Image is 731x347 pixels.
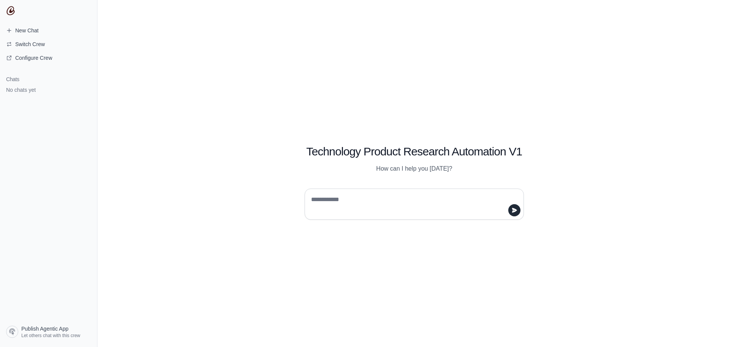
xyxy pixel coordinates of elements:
[3,323,94,341] a: Publish Agentic App Let others chat with this crew
[21,333,80,339] span: Let others chat with this crew
[3,38,94,50] button: Switch Crew
[305,145,524,158] h1: Technology Product Research Automation V1
[15,40,45,48] span: Switch Crew
[305,164,524,173] p: How can I help you [DATE]?
[15,27,38,34] span: New Chat
[6,6,15,15] img: CrewAI Logo
[21,325,69,333] span: Publish Agentic App
[15,54,52,62] span: Configure Crew
[3,24,94,37] a: New Chat
[3,52,94,64] a: Configure Crew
